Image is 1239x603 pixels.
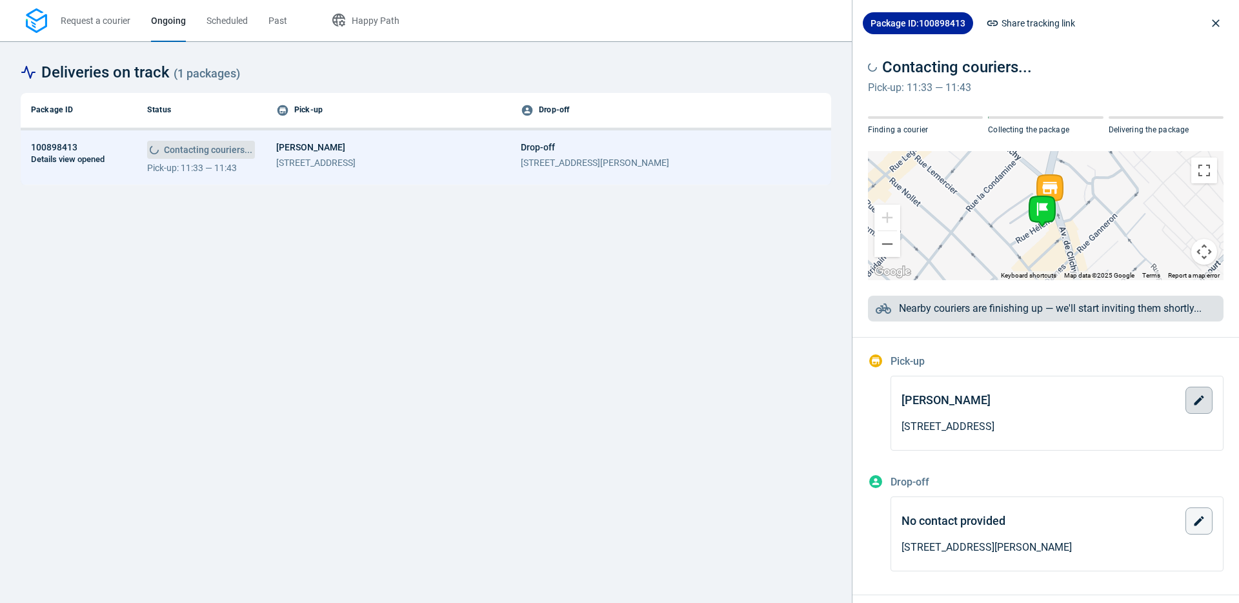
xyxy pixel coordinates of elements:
img: Logo [26,8,47,34]
a: Report a map error [1168,272,1220,279]
span: ( 1 packages ) [174,66,240,80]
a: Terms [1142,272,1160,279]
p: Finding a courier [868,124,983,136]
span: Happy Path [352,15,399,26]
img: Google [871,263,914,280]
span: Details view opened [31,155,105,163]
button: Zoom in [874,205,900,230]
p: Pick-up: 11:33 — 11:43 [868,80,1032,96]
div: Drop-off [521,103,821,117]
th: Package ID [21,93,137,128]
th: Status [137,93,266,128]
button: Toggle fullscreen view [1191,158,1217,183]
span: No contact provided [902,514,1005,527]
span: Deliveries on track [41,62,240,83]
div: Pick-up [276,103,500,117]
span: [STREET_ADDRESS][PERSON_NAME] [902,540,1213,555]
span: Map data ©2025 Google [1064,272,1134,279]
span: [PERSON_NAME] [902,391,991,409]
span: 100898413 [31,141,77,154]
span: Drop-off [891,476,929,488]
span: [PERSON_NAME] [276,141,356,154]
a: Open this area in Google Maps (opens a new window) [871,263,914,280]
span: Ongoing [151,15,186,26]
span: Pick-up [891,355,925,367]
span: Past [268,15,287,26]
span: Share tracking link [1002,15,1075,31]
span: Package ID: 100898413 [871,17,965,30]
button: Zoom out [874,231,900,257]
span: Drop-off [521,141,669,154]
button: Keyboard shortcuts [1001,271,1056,280]
span: [STREET_ADDRESS] [902,419,1213,434]
button: Map camera controls [1191,239,1217,265]
p: Pick-up: 11:33 — 11:43 [147,161,255,174]
div: Contacting couriers... [150,143,252,156]
div: Contacting couriers... [868,57,1032,77]
span: Scheduled [206,15,248,26]
p: Collecting the package [988,124,1103,136]
p: Delivering the package [1109,124,1224,136]
button: close drawer [1203,10,1229,36]
span: [STREET_ADDRESS][PERSON_NAME] [521,156,669,169]
p: Nearby couriers are finishing up — we'll start inviting them shortly... [899,301,1202,316]
span: [STREET_ADDRESS] [276,156,356,169]
span: Request a courier [61,15,130,26]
